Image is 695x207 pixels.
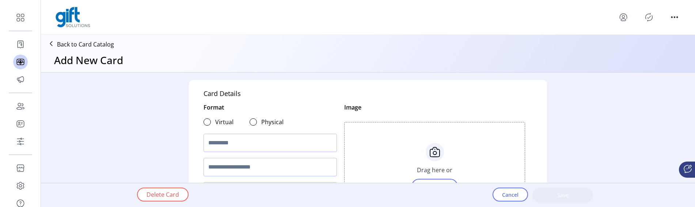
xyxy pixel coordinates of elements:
span: Delete Card [147,190,179,199]
div: Card Details [204,89,241,99]
div: dropdown trigger [322,182,337,200]
span: Cancel [502,191,519,199]
div: Image [344,103,361,112]
label: Physical [261,118,284,126]
div: Drag here or [413,161,457,179]
span: Upload [415,181,440,192]
span: Select occasion [204,182,322,200]
button: menu [669,11,680,23]
label: Virtual [215,118,233,126]
button: Cancel [493,188,528,202]
button: Delete Card [137,188,189,202]
p: Back to Card Catalog [57,40,114,49]
h3: Add New Card [54,52,123,68]
button: menu [618,11,629,23]
div: Format [204,103,224,115]
img: logo [56,7,90,27]
button: Publisher Panel [643,11,655,23]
